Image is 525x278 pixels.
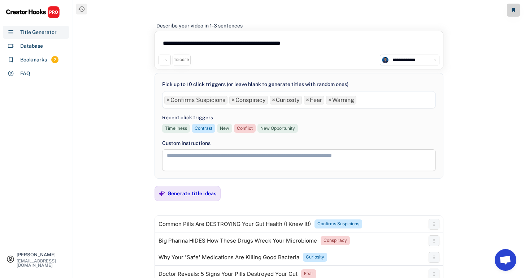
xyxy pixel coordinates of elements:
div: FAQ [20,70,30,77]
div: Recent click triggers [162,114,213,121]
li: Warning [326,96,356,104]
div: Confirms Suspicions [317,221,359,227]
div: Title Generator [20,29,57,36]
div: Conspiracy [324,238,347,244]
li: Fear [304,96,324,104]
div: [EMAIL_ADDRESS][DOMAIN_NAME] [17,259,66,268]
div: New [220,125,229,132]
div: Custom instructions [162,140,436,147]
div: Generate title ideas [168,190,217,197]
li: Curiosity [270,96,302,104]
div: Conflict [237,125,253,132]
div: Bookmarks [20,56,47,64]
a: Open chat [495,249,516,271]
div: Doctor Reveals: 5 Signs Your Pills Destroyed Your Gut [159,271,298,277]
div: Describe your video in 1-3 sentences [156,22,243,29]
span: × [328,97,331,103]
div: Contrast [195,125,212,132]
span: × [231,97,235,103]
div: Timeliness [165,125,187,132]
div: Curiosity [306,254,324,260]
span: × [306,97,309,103]
span: × [272,97,275,103]
span: × [166,97,170,103]
li: Conspiracy [229,96,268,104]
div: Why Your 'Safe' Medications Are Killing Good Bacteria [159,255,299,260]
img: CHPRO%20Logo.svg [6,6,60,18]
div: Database [20,42,43,50]
div: Big Pharma HIDES How These Drugs Wreck Your Microbiome [159,238,317,244]
img: channels4_profile.jpg [382,57,389,63]
div: Pick up to 10 click triggers (or leave blank to generate titles with random ones) [162,81,348,88]
div: 2 [51,57,58,63]
div: New Opportunity [260,125,295,132]
div: [PERSON_NAME] [17,252,66,257]
div: Common Pills Are DESTROYING Your Gut Health (I Knew It!) [159,221,311,227]
div: Fear [304,271,313,277]
li: Confirms Suspicions [164,96,227,104]
div: TRIGGER [174,58,189,63]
